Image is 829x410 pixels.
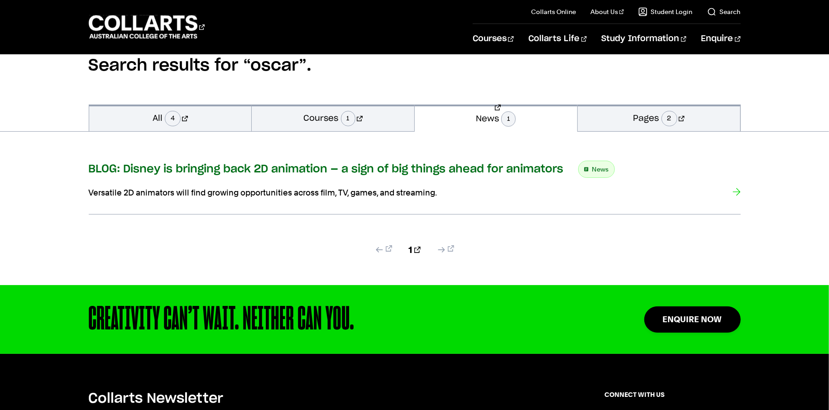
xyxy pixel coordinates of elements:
[89,390,547,407] h5: Collarts Newsletter
[661,111,677,126] span: 2
[701,24,740,54] a: Enquire
[89,303,586,336] div: CREATIVITY CAN’T WAIT. NEITHER CAN YOU.
[531,7,576,16] a: Collarts Online
[89,14,205,40] div: Go to homepage
[644,306,741,332] a: Enquire Now
[415,105,577,132] a: News1
[707,7,741,16] a: Search
[501,111,516,127] span: 1
[528,24,587,54] a: Collarts Life
[638,7,693,16] a: Student Login
[590,7,624,16] a: About Us
[601,24,686,54] a: Study Information
[408,243,421,256] a: 1
[89,161,741,215] a: BLOG: Disney is bringing back 2D animation — a sign of big things ahead for animators News Versat...
[252,105,414,131] a: Courses1
[89,187,451,198] p: Versatile 2D animators will find growing opportunities across film, TV, games, and streaming.
[341,111,355,126] span: 1
[473,24,514,54] a: Courses
[592,163,609,176] span: News
[89,27,741,105] h2: Search results for “oscar”.
[89,105,252,131] a: All4
[165,111,181,126] span: 4
[89,162,564,176] h3: BLOG: Disney is bringing back 2D animation — a sign of big things ahead for animators
[578,105,740,131] a: Pages2
[605,390,741,399] span: CONNECT WITH US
